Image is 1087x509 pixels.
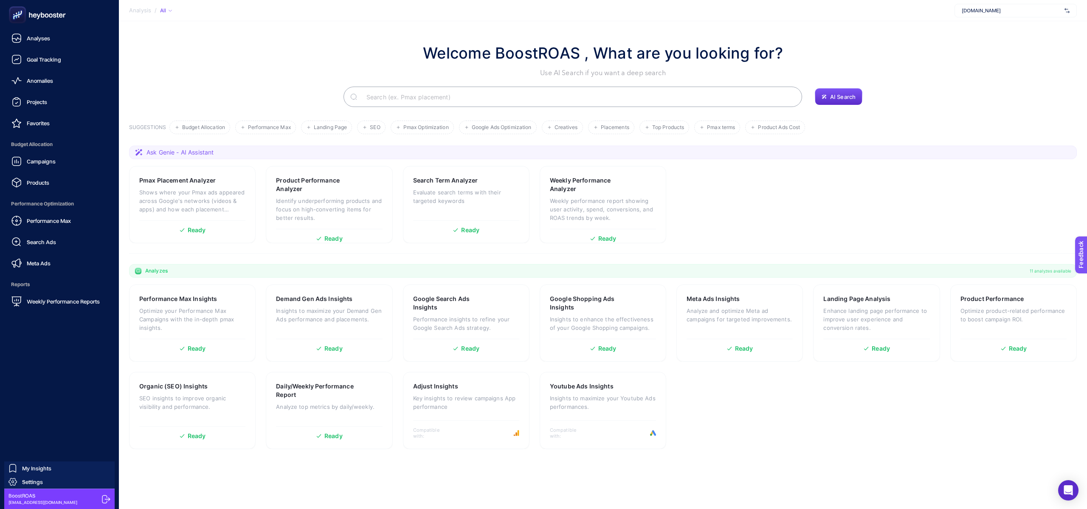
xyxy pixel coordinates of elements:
[27,35,50,42] span: Analyses
[550,176,630,193] h3: Weekly Performance Analyzer
[601,124,629,131] span: Placements
[129,124,166,134] h3: SUGGESTIONS
[139,394,245,411] p: SEO insights to improve organic visibility and performance.
[7,93,112,110] a: Projects
[370,124,380,131] span: SEO
[27,77,53,84] span: Anomalies
[276,307,382,323] p: Insights to maximize your Demand Gen Ads performance and placements.
[540,284,666,362] a: Google Shopping Ads InsightsInsights to enhance the effectiveness of your Google Shopping campaig...
[960,295,1024,303] h3: Product Performance
[4,461,115,475] a: My Insights
[266,372,392,449] a: Daily/Weekly Performance ReportAnalyze top metrics by daily/weekly.Ready
[155,7,157,14] span: /
[461,227,479,233] span: Ready
[830,93,856,100] span: AI Search
[276,402,382,411] p: Analyze top metrics by daily/weekly.
[27,260,51,267] span: Meta Ads
[276,197,382,222] p: Identify underperforming products and focus on high-converting items for better results.
[139,295,217,303] h3: Performance Max Insights
[1009,346,1027,352] span: Ready
[7,195,112,212] span: Performance Optimization
[1058,480,1079,501] div: Open Intercom Messenger
[276,295,352,303] h3: Demand Gen Ads Insights
[129,166,256,243] a: Pmax Placement AnalyzerShows where your Pmax ads appeared across Google's networks (videos & apps...
[823,295,890,303] h3: Landing Page Analysis
[403,372,529,449] a: Adjust InsightsKey insights to review campaigns App performanceCompatible with:
[7,115,112,132] a: Favorites
[266,284,392,362] a: Demand Gen Ads InsightsInsights to maximize your Demand Gen Ads performance and placements.Ready
[4,475,115,489] a: Settings
[598,346,617,352] span: Ready
[139,307,245,332] p: Optimize your Performance Max Campaigns with the in-depth pmax insights.
[7,174,112,191] a: Products
[472,124,532,131] span: Google Ads Optimization
[27,158,56,165] span: Campaigns
[324,433,343,439] span: Ready
[7,212,112,229] a: Performance Max
[413,295,493,312] h3: Google Search Ads Insights
[27,179,49,186] span: Products
[266,166,392,243] a: Product Performance AnalyzerIdentify underperforming products and focus on high-converting items ...
[758,124,800,131] span: Product Ads Cost
[27,217,71,224] span: Performance Max
[1064,6,1070,15] img: svg%3e
[139,176,216,185] h3: Pmax Placement Analyzer
[962,7,1061,14] span: [DOMAIN_NAME]
[139,188,245,214] p: Shows where your Pmax ads appeared across Google's networks (videos & apps) and how each placemen...
[403,166,529,243] a: Search Term AnalyzerEvaluate search terms with their targeted keywordsReady
[248,124,291,131] span: Performance Max
[815,88,862,105] button: AI Search
[950,284,1077,362] a: Product PerformanceOptimize product-related performance to boost campaign ROI.Ready
[27,298,100,305] span: Weekly Performance Reports
[550,197,656,222] p: Weekly performance report showing user activity, spend, conversions, and ROAS trends by week.
[324,346,343,352] span: Ready
[550,382,614,391] h3: Youtube Ads Insights
[160,7,172,14] div: All
[413,176,478,185] h3: Search Term Analyzer
[7,51,112,68] a: Goal Tracking
[413,315,519,332] p: Performance insights to refine your Google Search Ads strategy.
[413,382,458,391] h3: Adjust Insights
[146,148,214,157] span: Ask Genie - AI Assistant
[188,346,206,352] span: Ready
[5,3,32,9] span: Feedback
[182,124,225,131] span: Budget Allocation
[707,124,735,131] span: Pmax terms
[423,68,783,78] p: Use AI Search if you want a deep search
[7,255,112,272] a: Meta Ads
[550,394,656,411] p: Insights to maximize your Youtube Ads performances.
[129,372,256,449] a: Organic (SEO) InsightsSEO insights to improve organic visibility and performance.Ready
[188,227,206,233] span: Ready
[1030,267,1071,274] span: 11 analyzes available
[676,284,803,362] a: Meta Ads InsightsAnalyze and optimize Meta ad campaigns for targeted improvements.Ready
[540,372,666,449] a: Youtube Ads InsightsInsights to maximize your Youtube Ads performances.Compatible with:
[652,124,684,131] span: Top Products
[7,30,112,47] a: Analyses
[22,465,51,472] span: My Insights
[27,120,50,127] span: Favorites
[550,295,630,312] h3: Google Shopping Ads Insights
[276,176,356,193] h3: Product Performance Analyzer
[27,239,56,245] span: Search Ads
[129,7,151,14] span: Analysis
[550,427,588,439] span: Compatible with:
[403,284,529,362] a: Google Search Ads InsightsPerformance insights to refine your Google Search Ads strategy.Ready
[7,293,112,310] a: Weekly Performance Reports
[360,85,795,109] input: Search
[324,236,343,242] span: Ready
[960,307,1067,323] p: Optimize product-related performance to boost campaign ROI.
[145,267,168,274] span: Analyzes
[22,478,43,485] span: Settings
[413,188,519,205] p: Evaluate search terms with their targeted keywords
[823,307,929,332] p: Enhance landing page performance to improve user experience and conversion rates.
[423,42,783,65] h1: Welcome BoostROAS , What are you looking for?
[7,153,112,170] a: Campaigns
[7,136,112,153] span: Budget Allocation
[276,382,356,399] h3: Daily/Weekly Performance Report
[8,499,77,506] span: [EMAIL_ADDRESS][DOMAIN_NAME]
[687,295,740,303] h3: Meta Ads Insights
[403,124,449,131] span: Pmax Optimization
[314,124,347,131] span: Landing Page
[7,233,112,250] a: Search Ads
[687,307,793,323] p: Analyze and optimize Meta ad campaigns for targeted improvements.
